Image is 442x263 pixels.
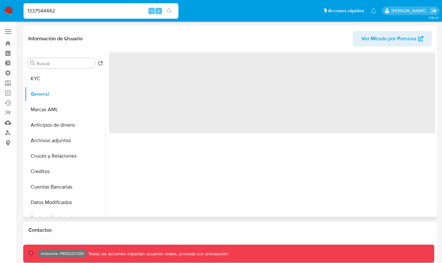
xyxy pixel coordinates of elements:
[30,61,35,66] button: Buscar
[25,102,105,117] button: Marcas AML
[36,61,93,66] input: Buscar
[109,53,435,133] span: ‌
[25,195,105,210] button: Datos Modificados
[430,7,437,14] a: Salir
[25,164,105,179] button: Créditos
[25,133,105,148] button: Archivos adjuntos
[163,6,176,15] button: search-icon
[25,71,105,86] button: KYC
[28,35,83,42] h1: Información de Usuario
[353,31,432,46] button: Ver Mirada por Persona
[28,227,432,233] h1: Contactos
[87,251,229,257] p: Todas las acciones impactan usuarios reales, proceda con precaución.
[25,86,105,102] button: General
[361,31,417,46] span: Ver Mirada por Persona
[25,179,105,195] button: Cuentas Bancarias
[25,117,105,133] button: Anticipos de dinero
[25,210,105,226] button: Devices Geolocation
[98,61,103,68] button: Volver al orden por defecto
[24,7,178,15] input: Buscar usuario o caso...
[41,252,84,255] p: Ambiente: PRODUCCIÓN
[25,148,105,164] button: Cruces y Relaciones
[149,8,154,14] span: ⌥
[392,8,428,14] p: mauro.ibarra@mercadolibre.com
[158,8,160,14] span: s
[328,7,364,14] span: Accesos rápidos
[371,8,376,14] a: Notificaciones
